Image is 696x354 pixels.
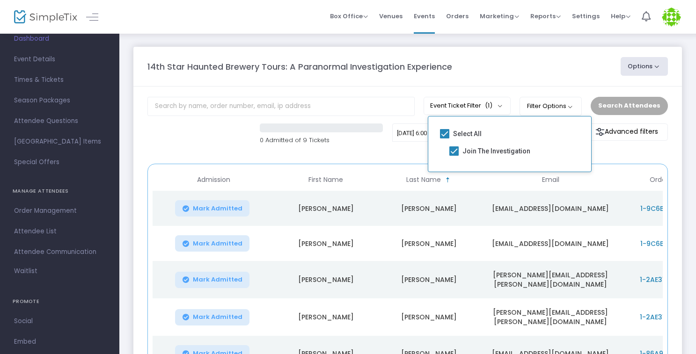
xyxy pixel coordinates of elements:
[14,53,105,65] span: Event Details
[14,94,105,107] span: Season Packages
[640,239,685,248] span: 1-9C6BFE01-7
[397,130,520,137] span: [DATE] 6:00 PM - [DATE] 8:00 PM • 9 attendees
[193,205,242,212] span: Mark Admitted
[480,226,621,261] td: [EMAIL_ADDRESS][DOMAIN_NAME]
[147,97,415,116] input: Search by name, order number, email, ip address
[462,145,530,157] span: Join The Investigation
[640,275,686,284] span: 1-2AE31A36-A
[377,226,480,261] td: [PERSON_NAME]
[480,191,621,226] td: [EMAIL_ADDRESS][DOMAIN_NAME]
[611,12,630,21] span: Help
[308,176,343,184] span: First Name
[377,191,480,226] td: [PERSON_NAME]
[175,272,250,288] button: Mark Admitted
[13,292,107,311] h4: PROMOTE
[14,267,37,276] span: Waitlist
[13,182,107,201] h4: MANAGE ATTENDEES
[572,4,600,28] span: Settings
[377,261,480,298] td: [PERSON_NAME]
[14,315,105,327] span: Social
[530,12,561,21] span: Reports
[14,156,105,168] span: Special Offers
[406,176,441,184] span: Last Name
[621,57,668,76] button: Options
[14,336,105,348] span: Embed
[14,225,105,238] span: Attendee List
[586,123,668,141] m-button: Advanced filters
[377,298,480,336] td: [PERSON_NAME]
[480,298,621,336] td: [PERSON_NAME][EMAIL_ADDRESS][PERSON_NAME][DOMAIN_NAME]
[274,298,377,336] td: [PERSON_NAME]
[414,4,435,28] span: Events
[175,235,250,252] button: Mark Admitted
[446,4,469,28] span: Orders
[640,312,686,322] span: 1-2AE31A36-A
[640,204,685,213] span: 1-9C6BFE01-7
[485,102,492,109] span: (1)
[274,226,377,261] td: [PERSON_NAME]
[444,176,452,184] span: Sortable
[595,127,605,137] img: filter
[193,240,242,247] span: Mark Admitted
[480,12,519,21] span: Marketing
[14,136,105,148] span: [GEOGRAPHIC_DATA] Items
[175,200,250,217] button: Mark Admitted
[520,97,582,116] button: Filter Options
[175,309,250,325] button: Mark Admitted
[193,276,242,283] span: Mark Admitted
[14,74,105,86] span: Times & Tickets
[14,205,105,217] span: Order Management
[274,191,377,226] td: [PERSON_NAME]
[147,60,452,73] m-panel-title: 14th Star Haunted Brewery Tours: A Paranormal Investigation Experience
[260,136,383,145] p: 0 Admitted of 9 Tickets
[453,128,482,139] span: Select All
[14,246,105,258] span: Attendee Communication
[14,115,105,127] span: Attendee Questions
[197,176,230,184] span: Admission
[379,4,403,28] span: Venues
[274,261,377,298] td: [PERSON_NAME]
[480,261,621,298] td: [PERSON_NAME][EMAIL_ADDRESS][PERSON_NAME][DOMAIN_NAME]
[424,97,511,115] button: Event Ticket Filter(1)
[650,176,676,184] span: Order ID
[14,33,105,45] span: Dashboard
[542,176,559,184] span: Email
[330,12,368,21] span: Box Office
[193,313,242,321] span: Mark Admitted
